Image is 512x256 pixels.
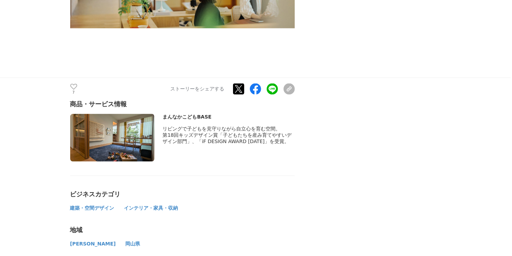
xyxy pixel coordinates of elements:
a: 岡山県 [125,243,140,247]
div: ビジネスカテゴリ [70,190,295,198]
span: [PERSON_NAME] [70,241,116,247]
span: 建築・空間デザイン [70,205,114,211]
a: 建築・空間デザイン [70,207,115,210]
img: thumbnail_8651cd60-71d6-11f0-823f-ff2db17baf16.jpg [70,114,154,162]
div: まんなかこどもBASE [163,114,295,120]
a: [PERSON_NAME] [70,243,117,247]
span: インテリア・家具・収納 [124,205,178,211]
p: ストーリーをシェアする [171,86,225,92]
span: 第18回キッズデザイン賞「子どもたちを産み育てやすいデザイン部門」、「iF DESIGN AWARD [DATE]」を受賞。 [163,132,292,144]
p: 7 [70,91,77,94]
span: 岡山県 [125,241,140,247]
a: インテリア・家具・収納 [124,207,178,210]
div: 地域 [70,226,295,235]
span: リビングで子どもを見守りながら自立心を育む空間。 [163,126,281,132]
div: 商品・サービス情報 [70,100,295,108]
